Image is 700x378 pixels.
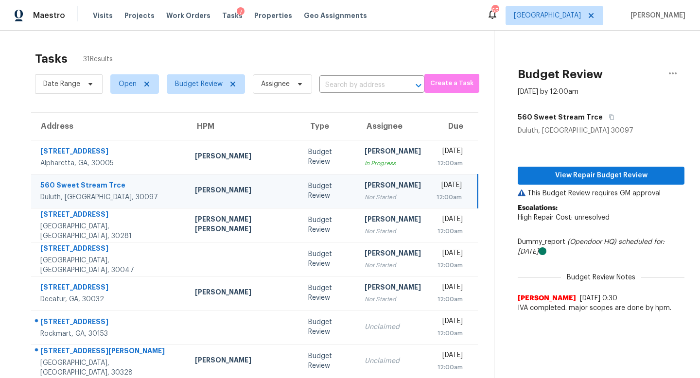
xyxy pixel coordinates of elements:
[40,192,179,202] div: Duluth, [GEOGRAPHIC_DATA], 30097
[40,243,179,256] div: [STREET_ADDRESS]
[300,113,357,140] th: Type
[437,248,463,260] div: [DATE]
[357,113,429,140] th: Assignee
[195,214,293,236] div: [PERSON_NAME] [PERSON_NAME]
[365,282,421,294] div: [PERSON_NAME]
[437,192,462,202] div: 12:00am
[40,158,179,168] div: Alpharetta, GA, 30005
[195,355,293,367] div: [PERSON_NAME]
[319,78,397,93] input: Search by address
[365,294,421,304] div: Not Started
[518,69,603,79] h2: Budget Review
[308,283,349,303] div: Budget Review
[424,74,479,93] button: Create a Task
[40,256,179,275] div: [GEOGRAPHIC_DATA], [GEOGRAPHIC_DATA], 30047
[603,108,616,126] button: Copy Address
[437,282,463,294] div: [DATE]
[308,249,349,269] div: Budget Review
[365,146,421,158] div: [PERSON_NAME]
[437,260,463,270] div: 12:00am
[40,209,179,222] div: [STREET_ADDRESS]
[40,282,179,294] div: [STREET_ADDRESS]
[518,167,684,185] button: View Repair Budget Review
[514,11,581,20] span: [GEOGRAPHIC_DATA]
[195,151,293,163] div: [PERSON_NAME]
[40,317,179,329] div: [STREET_ADDRESS]
[40,358,179,378] div: [GEOGRAPHIC_DATA], [GEOGRAPHIC_DATA], 30328
[437,158,463,168] div: 12:00am
[437,226,463,236] div: 12:00am
[437,328,463,338] div: 12:00am
[429,113,478,140] th: Due
[365,356,421,366] div: Unclaimed
[437,180,462,192] div: [DATE]
[429,78,474,89] span: Create a Task
[437,362,463,372] div: 12:00am
[525,170,677,182] span: View Repair Budget Review
[365,226,421,236] div: Not Started
[166,11,210,20] span: Work Orders
[33,11,65,20] span: Maestro
[308,181,349,201] div: Budget Review
[491,6,498,16] div: 65
[31,113,187,140] th: Address
[518,239,665,255] i: scheduled for: [DATE]
[93,11,113,20] span: Visits
[365,322,421,332] div: Unclaimed
[518,205,558,211] b: Escalations:
[175,79,223,89] span: Budget Review
[308,351,349,371] div: Budget Review
[195,185,293,197] div: [PERSON_NAME]
[518,303,684,313] span: IVA completed. major scopes are done by hpm.
[567,239,616,245] i: (Opendoor HQ)
[222,12,243,19] span: Tasks
[518,126,684,136] div: Duluth, [GEOGRAPHIC_DATA] 30097
[580,295,617,302] span: [DATE] 0:30
[518,189,684,198] p: This Budget Review requires GM approval
[518,87,578,97] div: [DATE] by 12:00am
[124,11,155,20] span: Projects
[195,287,293,299] div: [PERSON_NAME]
[518,293,576,303] span: [PERSON_NAME]
[40,294,179,304] div: Decatur, GA, 30032
[40,329,179,339] div: Rockmart, GA, 30153
[561,273,641,282] span: Budget Review Notes
[308,317,349,337] div: Budget Review
[187,113,300,140] th: HPM
[119,79,137,89] span: Open
[437,294,463,304] div: 12:00am
[43,79,80,89] span: Date Range
[261,79,290,89] span: Assignee
[365,158,421,168] div: In Progress
[437,316,463,328] div: [DATE]
[365,248,421,260] div: [PERSON_NAME]
[412,79,425,92] button: Open
[365,180,421,192] div: [PERSON_NAME]
[40,346,179,358] div: [STREET_ADDRESS][PERSON_NAME]
[365,214,421,226] div: [PERSON_NAME]
[518,112,603,122] h5: 560 Sweet Stream Trce
[627,11,685,20] span: [PERSON_NAME]
[365,192,421,202] div: Not Started
[308,215,349,235] div: Budget Review
[518,237,684,257] div: Dummy_report
[365,260,421,270] div: Not Started
[304,11,367,20] span: Geo Assignments
[437,214,463,226] div: [DATE]
[83,54,113,64] span: 31 Results
[518,214,610,221] span: High Repair Cost: unresolved
[237,7,245,17] div: 7
[308,147,349,167] div: Budget Review
[437,146,463,158] div: [DATE]
[437,350,463,362] div: [DATE]
[40,146,179,158] div: [STREET_ADDRESS]
[254,11,292,20] span: Properties
[40,180,179,192] div: 560 Sweet Stream Trce
[35,54,68,64] h2: Tasks
[40,222,179,241] div: [GEOGRAPHIC_DATA], [GEOGRAPHIC_DATA], 30281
